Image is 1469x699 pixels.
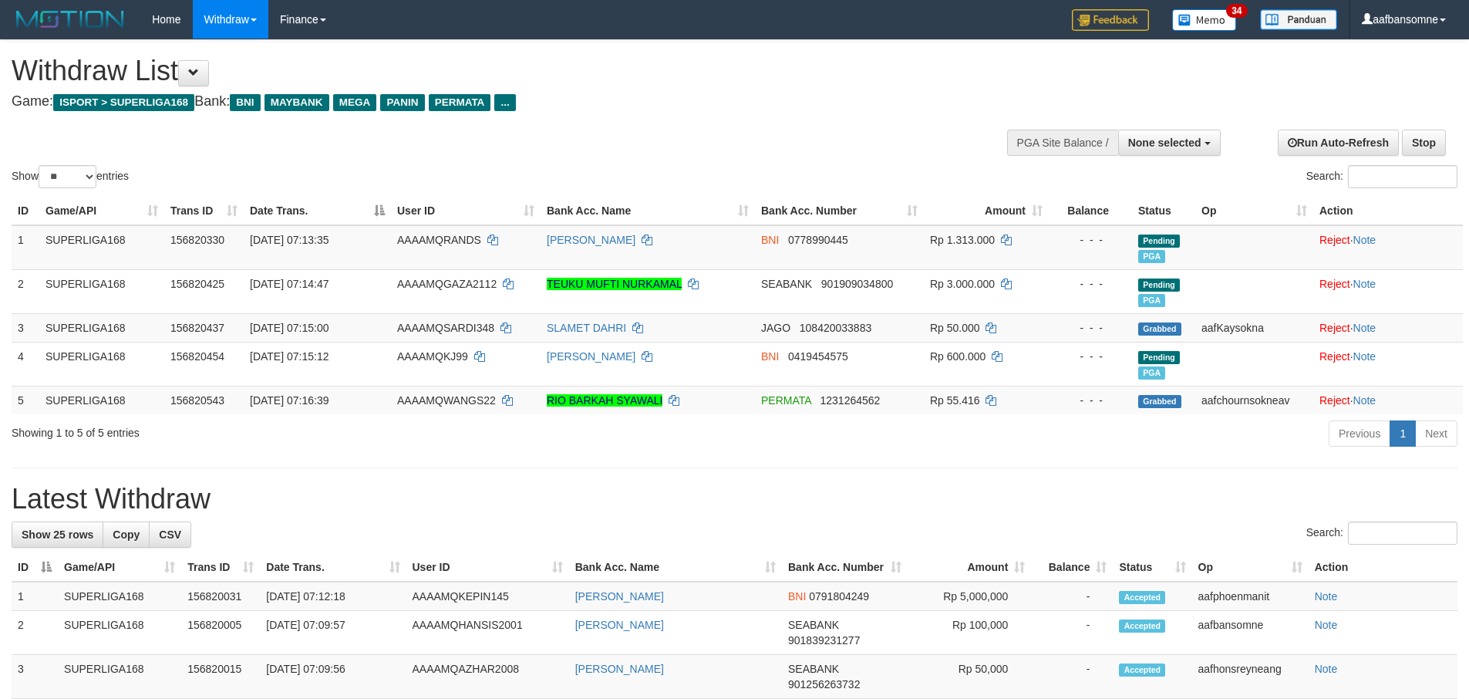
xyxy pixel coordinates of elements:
td: SUPERLIGA168 [39,269,164,313]
span: Marked by aafromsomean [1138,294,1165,307]
td: aafbansomne [1192,611,1309,655]
a: [PERSON_NAME] [575,590,664,603]
input: Search: [1348,522,1457,545]
td: SUPERLIGA168 [39,313,164,342]
td: 156820031 [181,582,260,611]
a: [PERSON_NAME] [575,663,664,675]
th: Amount: activate to sort column ascending [924,197,1049,225]
label: Search: [1306,165,1457,188]
span: 34 [1226,4,1247,18]
th: Op: activate to sort column ascending [1192,553,1309,582]
a: Reject [1319,394,1350,407]
div: PGA Site Balance / [1007,130,1118,156]
span: ISPORT > SUPERLIGA168 [53,94,194,111]
span: None selected [1128,137,1201,149]
td: · [1313,313,1463,342]
span: [DATE] 07:14:47 [250,278,329,290]
h1: Withdraw List [12,56,964,86]
a: [PERSON_NAME] [547,234,635,246]
span: Rp 3.000.000 [930,278,995,290]
span: PANIN [380,94,424,111]
select: Showentries [39,165,96,188]
th: Balance: activate to sort column ascending [1031,553,1113,582]
th: Bank Acc. Name: activate to sort column ascending [541,197,755,225]
td: SUPERLIGA168 [39,342,164,386]
a: CSV [149,522,191,548]
td: · [1313,386,1463,414]
a: Note [1315,663,1338,675]
span: Accepted [1119,620,1165,633]
span: BNI [761,234,779,246]
td: 1 [12,582,58,611]
td: - [1031,582,1113,611]
th: Trans ID: activate to sort column ascending [181,553,260,582]
a: Note [1315,619,1338,631]
span: 156820543 [170,394,224,407]
th: ID [12,197,39,225]
a: Note [1315,590,1338,603]
td: 2 [12,269,39,313]
td: - [1031,611,1113,655]
span: JAGO [761,322,790,334]
span: 156820330 [170,234,224,246]
span: Copy 1231264562 to clipboard [820,394,881,407]
td: SUPERLIGA168 [39,225,164,270]
td: Rp 50,000 [908,655,1031,699]
a: Reject [1319,350,1350,363]
div: - - - [1055,393,1126,408]
span: Pending [1138,235,1180,248]
span: AAAAMQGAZA2112 [397,278,497,290]
a: Note [1353,278,1376,290]
span: SEABANK [761,278,812,290]
span: Show 25 rows [22,528,93,541]
a: [PERSON_NAME] [575,619,664,631]
td: SUPERLIGA168 [58,582,181,611]
td: 156820005 [181,611,260,655]
span: Grabbed [1138,395,1181,408]
span: AAAAMQSARDI348 [397,322,494,334]
span: Copy 0791804249 to clipboard [809,590,869,603]
td: aafchournsokneav [1195,386,1313,414]
h1: Latest Withdraw [12,484,1457,515]
td: 3 [12,655,58,699]
span: Marked by aafphoenmanit [1138,250,1165,263]
span: [DATE] 07:15:12 [250,350,329,363]
span: BNI [761,350,779,363]
span: [DATE] 07:13:35 [250,234,329,246]
td: aafKaysokna [1195,313,1313,342]
td: · [1313,342,1463,386]
td: aafhonsreyneang [1192,655,1309,699]
span: Copy 0419454575 to clipboard [788,350,848,363]
span: [DATE] 07:16:39 [250,394,329,407]
a: Note [1353,322,1376,334]
label: Search: [1306,522,1457,545]
a: Note [1353,394,1376,407]
div: - - - [1055,320,1126,336]
th: Trans ID: activate to sort column ascending [164,197,244,225]
span: Copy 901256263732 to clipboard [788,678,860,691]
th: Amount: activate to sort column ascending [908,553,1031,582]
span: 156820437 [170,322,224,334]
span: MAYBANK [264,94,329,111]
span: Rp 600.000 [930,350,986,363]
a: Show 25 rows [12,522,103,548]
td: AAAAMQKEPIN145 [406,582,569,611]
a: Note [1353,350,1376,363]
button: None selected [1118,130,1221,156]
th: Status [1132,197,1195,225]
span: Copy 108420033883 to clipboard [800,322,871,334]
img: panduan.png [1260,9,1337,30]
span: Rp 1.313.000 [930,234,995,246]
span: Rp 55.416 [930,394,980,407]
th: Status: activate to sort column ascending [1113,553,1191,582]
span: Copy 901909034800 to clipboard [821,278,893,290]
span: Pending [1138,279,1180,292]
a: Next [1415,420,1457,447]
th: Op: activate to sort column ascending [1195,197,1313,225]
div: - - - [1055,349,1126,364]
div: - - - [1055,232,1126,248]
span: CSV [159,528,181,541]
th: User ID: activate to sort column ascending [391,197,541,225]
span: AAAAMQWANGS22 [397,394,496,407]
th: Bank Acc. Name: activate to sort column ascending [569,553,782,582]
